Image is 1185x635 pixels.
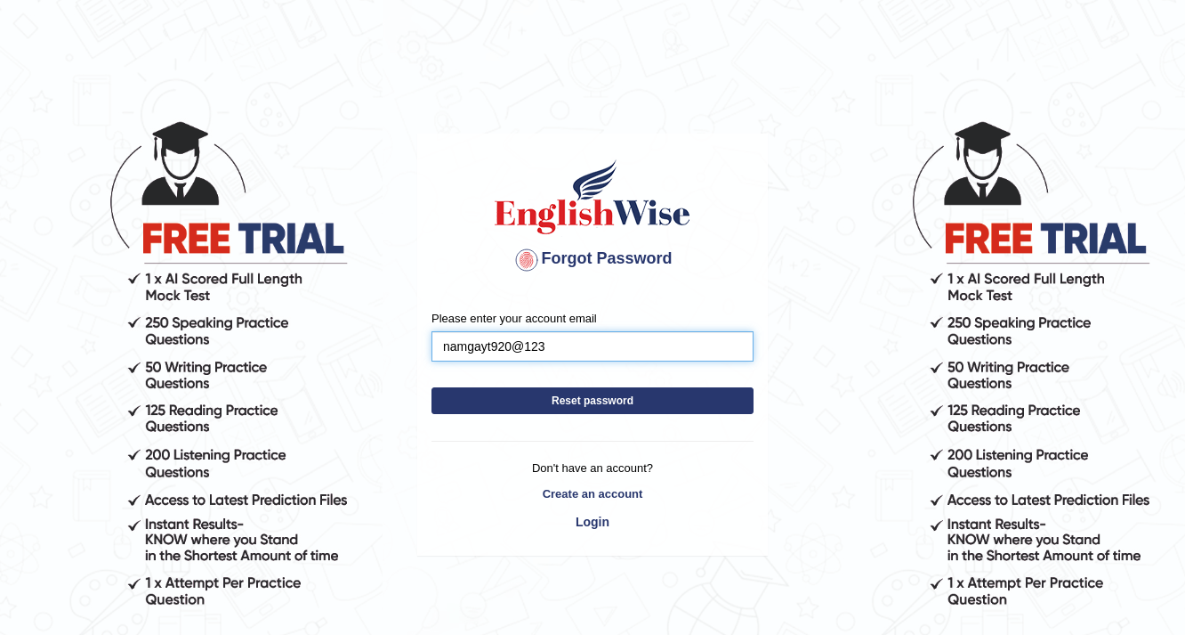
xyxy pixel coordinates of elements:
[512,249,672,267] span: Forgot Password
[491,157,694,237] img: English Wise
[431,485,754,502] a: Create an account
[431,460,754,476] p: Don't have an account?
[431,507,754,537] a: Login
[431,310,597,327] label: Please enter your account email
[431,387,754,414] button: Reset password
